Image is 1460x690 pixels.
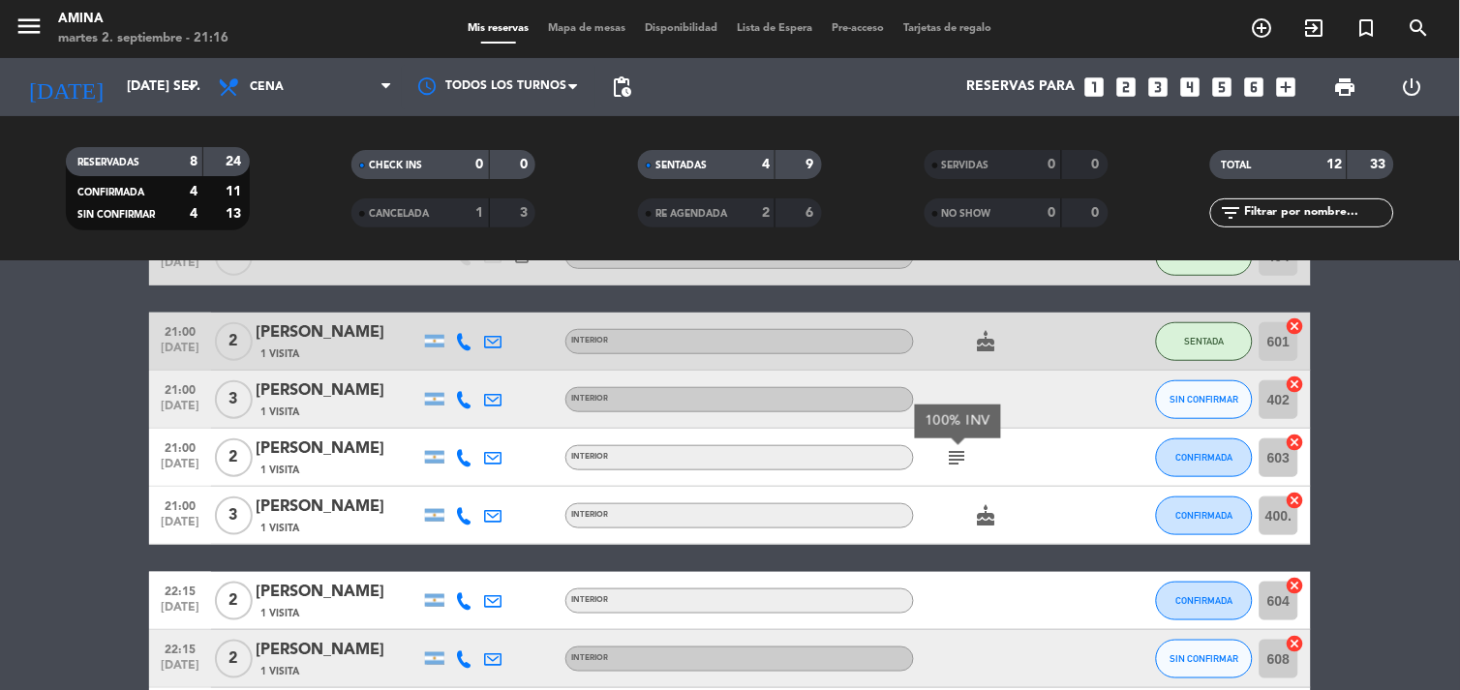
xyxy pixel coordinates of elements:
i: cancel [1286,433,1305,452]
div: [PERSON_NAME] [256,495,420,520]
span: SERVIDAS [942,161,989,170]
span: Disponibilidad [636,23,728,34]
span: [DATE] [156,458,204,480]
span: [DATE] [156,256,204,279]
span: INTERIOR [571,337,608,345]
span: 2 [215,438,253,477]
span: BUSCAR [1393,12,1445,45]
button: SENTADA [1156,322,1253,361]
div: [PERSON_NAME] [256,638,420,663]
span: 2 [215,322,253,361]
span: 1 Visita [260,463,299,478]
span: [DATE] [156,400,204,422]
strong: 4 [190,207,198,221]
div: [PERSON_NAME] [256,580,420,605]
span: INTERIOR [571,395,608,403]
span: SENTADA [1185,336,1225,346]
span: 21:00 [156,377,204,400]
span: RESERVAR MESA [1236,12,1289,45]
span: 3 [215,496,253,535]
span: [DATE] [156,342,204,364]
span: CONFIRMADA [77,188,144,197]
span: [DATE] [156,601,204,623]
span: 22:15 [156,579,204,601]
strong: 0 [1049,206,1056,220]
div: [PERSON_NAME] [256,378,420,404]
strong: 24 [226,155,245,168]
span: 2 [215,640,253,678]
span: 21:00 [156,319,204,342]
i: turned_in_not [1355,16,1379,40]
span: 1 Visita [260,664,299,679]
i: looks_two [1114,75,1140,100]
span: [DATE] [156,516,204,538]
i: subject [946,446,969,469]
i: arrow_drop_down [180,75,203,99]
strong: 13 [226,207,245,221]
span: CONFIRMADA [1176,595,1233,606]
span: INTERIOR [571,511,608,519]
strong: 33 [1371,158,1390,171]
span: Tarjetas de regalo [895,23,1002,34]
span: 21:00 [156,435,204,458]
div: 100% INV [926,411,991,432]
i: [DATE] [15,66,117,108]
span: 2 [215,582,253,620]
span: Reserva especial [1341,12,1393,45]
i: menu [15,12,44,41]
strong: 12 [1326,158,1342,171]
i: add_box [1274,75,1299,100]
span: CANCELADA [369,209,429,219]
span: Mis reservas [459,23,539,34]
strong: 0 [1092,206,1104,220]
span: Cena [250,80,284,94]
span: RESERVADAS [77,158,139,167]
i: cancel [1286,576,1305,595]
strong: 11 [226,185,245,198]
span: Reservas para [967,79,1076,95]
div: martes 2. septiembre - 21:16 [58,29,228,48]
span: print [1334,75,1357,99]
i: looks_4 [1178,75,1203,100]
span: INTERIOR [571,596,608,604]
div: LOG OUT [1379,58,1445,116]
span: Pre-acceso [823,23,895,34]
strong: 6 [806,206,817,220]
span: SENTADAS [655,161,707,170]
div: [PERSON_NAME] [256,320,420,345]
span: [DATE] [156,659,204,681]
span: RE AGENDADA [655,209,727,219]
input: Filtrar por nombre... [1243,202,1393,224]
div: Amina [58,10,228,29]
i: looks_3 [1146,75,1171,100]
i: cancel [1286,316,1305,336]
span: 1 Visita [260,606,299,621]
span: 22:15 [156,637,204,659]
i: cancel [1286,375,1305,394]
span: SIN CONFIRMAR [1171,653,1239,664]
strong: 9 [806,158,817,171]
button: CONFIRMADA [1156,496,1253,535]
span: TOTAL [1222,161,1252,170]
strong: 8 [190,155,198,168]
button: menu [15,12,44,47]
strong: 3 [520,206,532,220]
span: CONFIRMADA [1176,452,1233,463]
span: 1 Visita [260,405,299,420]
span: Lista de Espera [728,23,823,34]
strong: 2 [762,206,770,220]
strong: 0 [476,158,484,171]
i: cancel [1286,491,1305,510]
span: INTERIOR [571,654,608,662]
i: cake [975,330,998,353]
span: CONFIRMADA [1176,510,1233,521]
strong: 0 [1092,158,1104,171]
i: power_settings_new [1401,75,1424,99]
span: 1 Visita [260,346,299,362]
button: SIN CONFIRMAR [1156,380,1253,419]
strong: 0 [1049,158,1056,171]
i: exit_to_app [1303,16,1326,40]
div: [PERSON_NAME] [256,436,420,462]
span: SIN CONFIRMAR [77,210,155,220]
i: looks_5 [1210,75,1235,100]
